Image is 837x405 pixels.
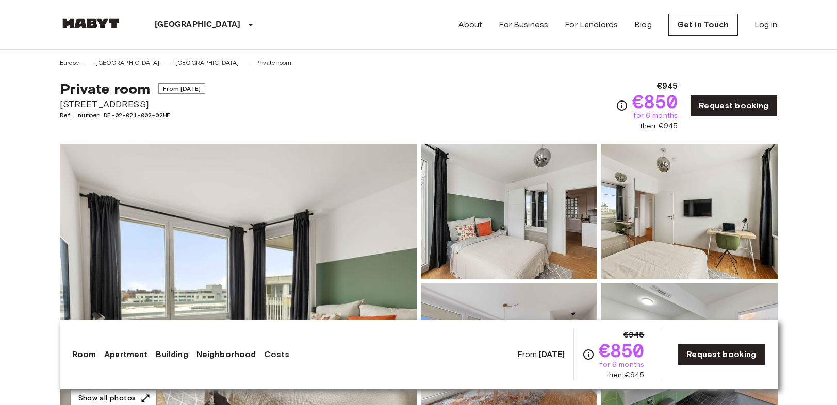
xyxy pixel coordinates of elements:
a: Request booking [690,95,777,116]
a: Building [156,348,188,361]
a: Blog [634,19,652,31]
img: Picture of unit DE-02-021-002-02HF [421,144,597,279]
a: Neighborhood [196,348,256,361]
a: [GEOGRAPHIC_DATA] [175,58,239,67]
svg: Check cost overview for full price breakdown. Please note that discounts apply to new joiners onl... [582,348,595,361]
span: then €945 [640,121,678,131]
a: Request booking [678,344,765,365]
a: Log in [754,19,778,31]
span: for 6 months [633,111,678,121]
img: Picture of unit DE-02-021-002-02HF [601,144,778,279]
span: Private room [60,80,151,97]
a: Europe [60,58,80,67]
a: Costs [264,348,289,361]
p: [GEOGRAPHIC_DATA] [155,19,241,31]
b: [DATE] [539,349,565,359]
a: Private room [255,58,292,67]
a: About [458,19,483,31]
span: €850 [599,341,645,360]
span: Ref. number DE-02-021-002-02HF [60,111,205,120]
a: For Landlords [565,19,618,31]
span: [STREET_ADDRESS] [60,97,205,111]
a: [GEOGRAPHIC_DATA] [95,58,159,67]
svg: Check cost overview for full price breakdown. Please note that discounts apply to new joiners onl... [616,99,628,112]
span: then €945 [606,370,644,380]
span: From [DATE] [158,83,205,94]
span: for 6 months [600,360,644,370]
img: Habyt [60,18,122,28]
span: €850 [632,92,678,111]
span: €945 [623,329,645,341]
a: Apartment [104,348,147,361]
a: Get in Touch [668,14,738,36]
span: €945 [657,80,678,92]
span: From: [517,349,565,360]
a: Room [72,348,96,361]
a: For Business [499,19,548,31]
